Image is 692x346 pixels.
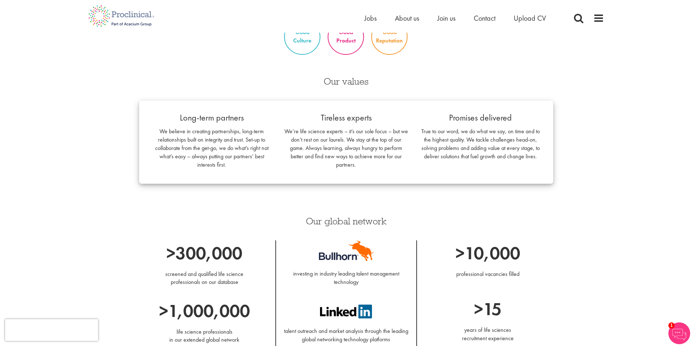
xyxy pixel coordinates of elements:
[422,326,553,343] p: years of life sciences recruitment experience
[422,240,553,266] p: >10,000
[139,216,553,226] h3: Our global network
[139,77,553,86] h3: Our values
[395,13,419,23] a: About us
[422,270,553,278] p: professional vacancies filled
[419,127,542,160] p: True to our word, we do what we say, on time and to the highest quality. We tackle challenges hea...
[150,127,274,169] p: We believe in creating partnerships, long-term relationships built on integrity and trust. Set-up...
[287,27,318,47] p: Good Culture
[474,13,495,23] a: Contact
[437,13,456,23] a: Join us
[282,261,411,286] p: investing in industry leading talent management technology
[5,319,98,341] iframe: reCAPTCHA
[139,298,270,324] p: >1,000,000
[419,111,542,124] p: Promises delivered
[284,127,408,169] p: We’re life science experts – it’s our sole focus – but we don’t rest on our laurels. We stay at t...
[139,328,270,345] p: life science professionals in our extended global network
[284,111,408,124] p: Tireless experts
[150,111,274,124] p: Long-term partners
[319,240,373,261] img: Bullhorn
[668,322,690,344] img: Chatbot
[282,318,411,344] p: talent outreach and market analysis through the leading global networking technology platforms
[364,13,377,23] a: Jobs
[139,240,270,266] p: >300,000
[422,296,553,322] p: >15
[668,322,675,329] span: 1
[372,28,407,45] p: Good Reputation
[139,270,270,287] p: screened and qualified life science professionals on our database
[320,305,372,318] img: LinkedIn
[328,25,363,49] p: Good Product
[514,13,546,23] a: Upload CV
